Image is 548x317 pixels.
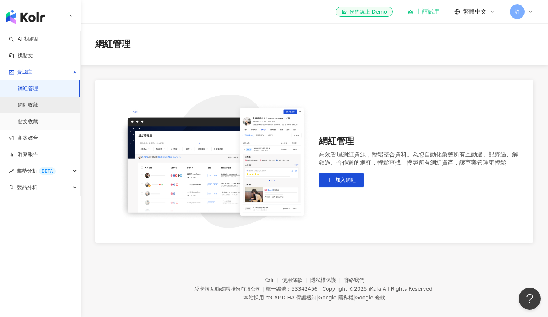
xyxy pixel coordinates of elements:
span: 網紅管理 [95,38,130,51]
img: 網紅管理 [110,95,310,228]
a: Google 條款 [355,295,385,301]
span: | [317,295,318,301]
iframe: Help Scout Beacon - Open [519,288,541,310]
a: Kolr [264,277,282,283]
a: 申請試用 [407,8,440,15]
span: 繁體中文 [463,8,487,16]
div: 高效管理網紅資源，輕鬆整合資料。為您自動化彙整所有互動過、記錄過、解鎖過、合作過的網紅，輕鬆查找、搜尋所有網紅資產，讓商案管理更輕鬆。 [319,151,519,167]
div: BETA [39,167,56,175]
a: 網紅管理 [18,85,38,92]
span: 許 [515,8,520,16]
span: | [262,286,264,292]
button: 加入網紅 [319,173,364,187]
a: 貼文收藏 [18,118,38,125]
img: logo [6,10,45,24]
a: iKala [369,286,381,292]
span: 加入網紅 [335,177,356,183]
div: 網紅管理 [319,135,519,148]
span: | [354,295,355,301]
span: 資源庫 [17,64,32,80]
span: 本站採用 reCAPTCHA 保護機制 [243,293,385,302]
a: 隱私權保護 [310,277,344,283]
div: 統一編號：53342456 [266,286,317,292]
a: 商案媒合 [9,134,38,142]
a: 網紅收藏 [18,102,38,109]
span: 趨勢分析 [17,163,56,179]
div: 愛卡拉互動媒體股份有限公司 [194,286,261,292]
a: searchAI 找網紅 [9,36,40,43]
span: rise [9,169,14,174]
span: 競品分析 [17,179,37,196]
span: | [319,286,321,292]
a: 洞察報告 [9,151,38,158]
a: Google 隱私權 [318,295,354,301]
a: 預約線上 Demo [336,7,393,17]
a: 使用條款 [282,277,310,283]
div: 預約線上 Demo [342,8,387,15]
a: 聯絡我們 [344,277,364,283]
div: Copyright © 2025 All Rights Reserved. [322,286,434,292]
a: 找貼文 [9,52,33,59]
